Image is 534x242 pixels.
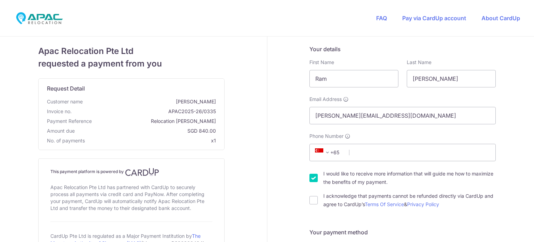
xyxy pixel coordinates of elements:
[47,98,83,105] span: Customer name
[74,108,216,115] span: APAC2025-26/0335
[407,201,439,207] a: Privacy Policy
[309,70,398,87] input: First name
[86,98,216,105] span: [PERSON_NAME]
[47,108,72,115] span: Invoice no.
[38,45,225,57] span: Apac Relocation Pte Ltd
[47,137,85,144] span: No. of payments
[78,127,216,134] span: SGD 840.00
[309,228,496,236] h5: Your payment method
[211,138,216,143] span: x1
[125,168,159,176] img: CardUp
[309,107,496,124] input: Email address
[402,15,466,22] a: Pay via CardUp account
[50,168,212,176] h4: This payment platform is powered by
[38,57,225,70] span: requested a payment from you
[309,45,496,53] h5: Your details
[407,59,431,66] label: Last Name
[309,96,342,103] span: Email Address
[47,118,92,124] span: translation missing: en.payment_reference
[376,15,387,22] a: FAQ
[95,118,216,125] span: Relocation [PERSON_NAME]
[365,201,404,207] a: Terms Of Service
[309,59,334,66] label: First Name
[407,70,496,87] input: Last name
[309,133,343,140] span: Phone Number
[323,170,496,186] label: I would like to receive more information that will guide me how to maximize the benefits of my pa...
[50,182,212,213] div: Apac Relocation Pte Ltd has partnered with CardUp to securely process all payments via credit car...
[315,148,332,157] span: +65
[47,85,85,92] span: translation missing: en.request_detail
[323,192,496,209] label: I acknowledge that payments cannot be refunded directly via CardUp and agree to CardUp’s &
[482,15,520,22] a: About CardUp
[313,148,344,157] span: +65
[47,127,75,134] span: Amount due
